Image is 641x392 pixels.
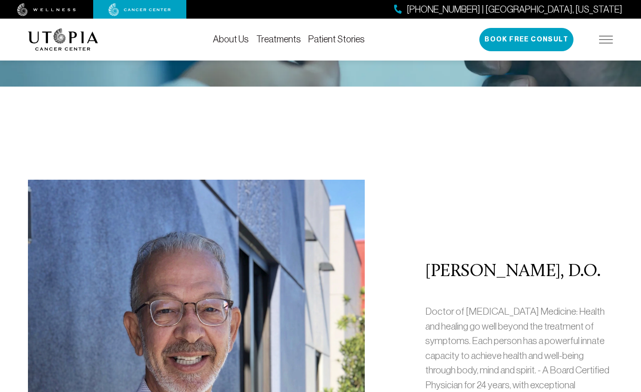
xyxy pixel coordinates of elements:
h2: [PERSON_NAME], D.O. [425,262,613,282]
img: wellness [17,3,76,16]
img: cancer center [109,3,171,16]
img: icon-hamburger [599,36,613,43]
a: [PHONE_NUMBER] | [GEOGRAPHIC_DATA], [US_STATE] [394,3,622,16]
span: [PHONE_NUMBER] | [GEOGRAPHIC_DATA], [US_STATE] [407,3,622,16]
img: logo [28,28,98,51]
a: Patient Stories [308,34,365,44]
button: Book Free Consult [479,28,573,51]
a: About Us [213,34,249,44]
a: Treatments [256,34,301,44]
